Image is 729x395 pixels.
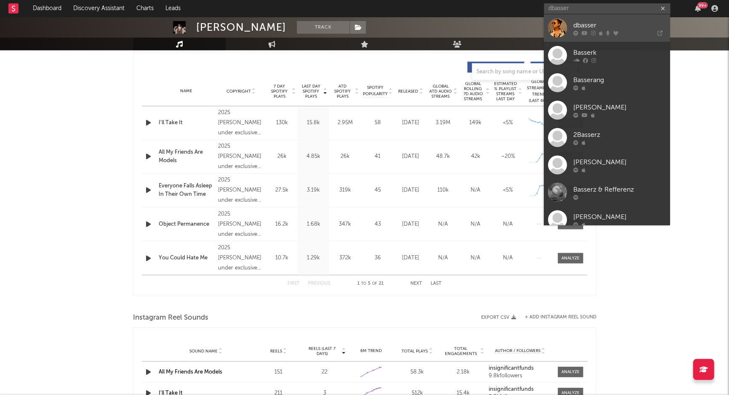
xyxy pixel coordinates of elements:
div: dbasser [573,21,665,31]
button: Originals(18) [467,61,524,72]
input: Search by song name or URL [472,69,561,75]
a: Everyone Falls Asleep In Their Own Time [159,182,214,198]
div: Global Streaming Trend (Last 60D) [526,79,551,104]
div: + Add Instagram Reel Sound [516,315,596,320]
div: <5% [494,119,522,127]
div: <5% [494,186,522,195]
div: 26k [331,152,359,161]
span: Last Day Spotify Plays [300,84,322,99]
button: Last [431,281,442,286]
div: 2025 [PERSON_NAME] under exclusive license to Pack Records, Inc. / Create Music Group, Inc. [218,108,264,138]
div: 2.95M [331,119,359,127]
a: insignificantfunds [488,386,551,392]
span: Released [398,89,418,94]
span: Spotify Popularity [363,85,388,97]
div: 3.19k [300,186,327,195]
a: Object Permanence [159,220,214,228]
div: N/A [429,254,457,262]
span: Reels (last 7 days) [303,346,341,356]
button: Features(3) [530,61,587,72]
span: Estimated % Playlist Streams Last Day [494,81,517,101]
input: Search for artists [544,3,670,14]
div: 2025 [PERSON_NAME] under exclusive license to Pack Records, Inc. / Create Music Group, Inc. [218,175,264,206]
div: 45 [363,186,392,195]
a: All My Friends Are Models [159,148,214,165]
div: 3.19M [429,119,457,127]
button: First [287,281,300,286]
div: N/A [494,254,522,262]
div: [DATE] [396,220,425,228]
div: ~ 20 % [494,152,522,161]
div: [DATE] [396,119,425,127]
div: 10.7k [268,254,295,262]
div: N/A [461,186,490,195]
a: All My Friends Are Models [159,369,222,374]
span: 7 Day Spotify Plays [268,84,290,99]
div: [PERSON_NAME] [573,212,665,222]
span: Total Engagements [442,346,479,356]
a: dbasser [543,14,670,42]
button: Previous [308,281,330,286]
div: 58.3k [396,368,438,376]
div: [PERSON_NAME] [573,103,665,113]
div: [DATE] [396,254,425,262]
div: 1 5 21 [347,278,394,288]
a: [PERSON_NAME] [543,96,670,124]
div: Basserk [573,48,665,58]
div: N/A [429,220,457,228]
span: Instagram Reel Sounds [133,313,208,323]
div: Name [159,88,214,94]
div: [DATE] [396,186,425,195]
div: 42k [461,152,490,161]
div: 27.5k [268,186,295,195]
div: 6M Trend [350,347,392,354]
div: 58 [363,119,392,127]
a: Basserz & Refferenz [543,179,670,206]
div: [PERSON_NAME] [196,21,286,34]
span: ATD Spotify Plays [331,84,354,99]
span: Author / Followers [495,348,540,353]
span: Sound Name [189,348,218,353]
div: 9.8k followers [488,373,551,379]
div: N/A [461,254,490,262]
button: Track [297,21,349,34]
div: 372k [331,254,359,262]
a: [PERSON_NAME] [543,151,670,179]
div: 151 [257,368,299,376]
div: 36 [363,254,392,262]
span: Copyright [226,89,250,94]
div: N/A [494,220,522,228]
button: Export CSV [481,315,516,320]
button: + Add Instagram Reel Sound [524,315,596,320]
span: of [372,281,377,285]
a: Basserang [543,69,670,96]
div: 319k [331,186,359,195]
div: 41 [363,152,392,161]
div: 110k [429,186,457,195]
span: Global Rolling 7D Audio Streams [461,81,484,101]
div: 130k [268,119,295,127]
button: Next [410,281,422,286]
div: 48.7k [429,152,457,161]
div: 2025 [PERSON_NAME] under exclusive license to Pack Records, Inc. / Create Music Group, Inc. [218,141,264,172]
a: You Could Hate Me [159,254,214,262]
button: 99+ [694,5,700,12]
div: 1.29k [300,254,327,262]
div: 347k [331,220,359,228]
strong: insignificantfunds [488,386,533,392]
a: I'll Take It [159,119,214,127]
div: 1.68k [300,220,327,228]
div: [DATE] [396,152,425,161]
div: 4.85k [300,152,327,161]
a: [PERSON_NAME] [543,206,670,233]
div: 43 [363,220,392,228]
span: Reels [270,348,282,353]
span: Global ATD Audio Streams [429,84,452,99]
div: N/A [461,220,490,228]
span: Total Plays [402,348,428,353]
a: insignificantfunds [488,365,551,371]
div: 26k [268,152,295,161]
